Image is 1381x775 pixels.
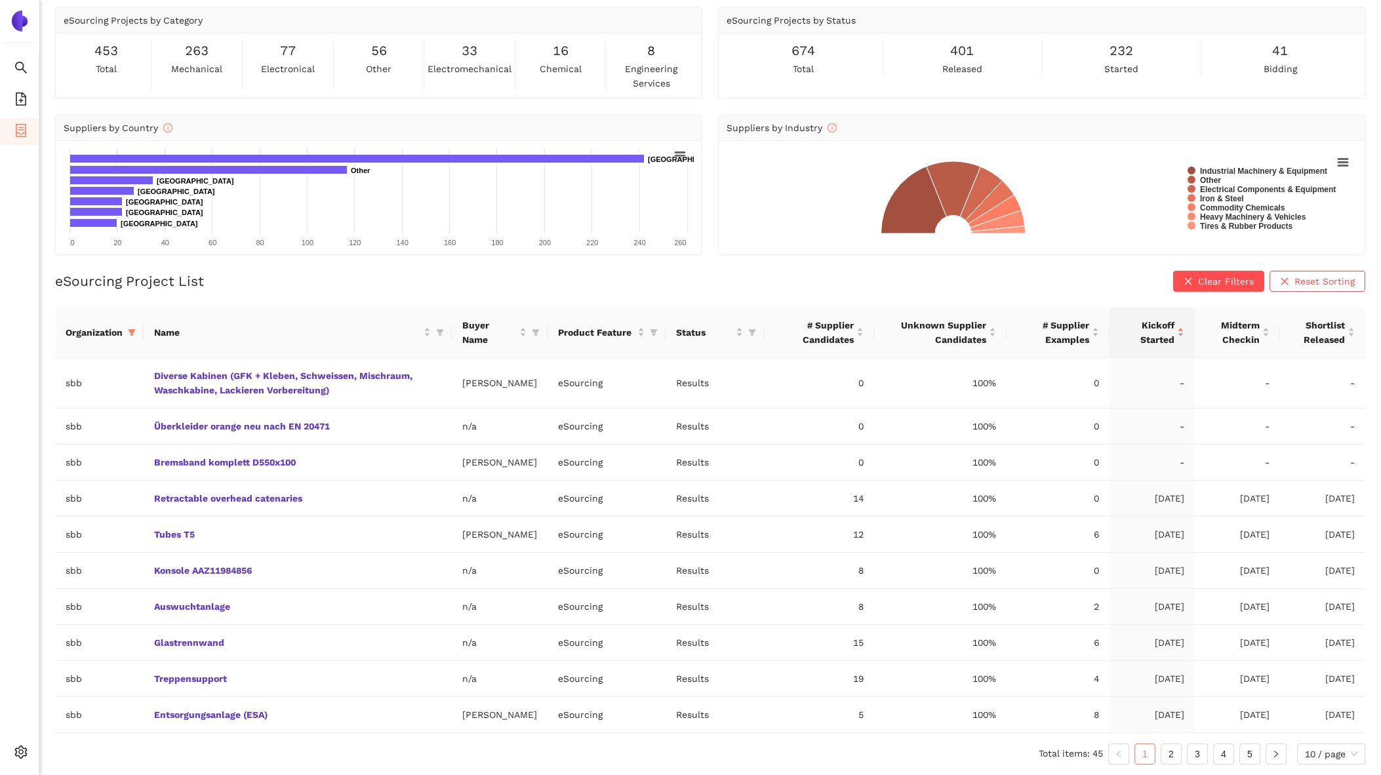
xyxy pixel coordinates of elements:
text: Electrical Components & Equipment [1200,185,1336,194]
td: sbb [55,553,144,589]
span: electronical [261,62,315,76]
td: [DATE] [1195,517,1280,553]
span: search [14,56,28,83]
td: 100% [874,517,1007,553]
span: filter [125,323,138,342]
li: 4 [1213,744,1234,765]
button: left [1108,744,1129,765]
td: eSourcing [548,481,666,517]
td: [DATE] [1110,661,1195,697]
span: Suppliers by Country [64,123,172,133]
span: total [96,62,117,76]
text: 220 [586,239,598,247]
td: sbb [55,625,144,661]
td: 14 [764,481,874,517]
span: 8 [647,41,655,61]
th: this column's title is Status,this column is sortable [666,308,764,358]
text: [GEOGRAPHIC_DATA] [121,220,198,228]
td: eSourcing [548,553,666,589]
td: eSourcing [548,625,666,661]
text: Other [1200,176,1221,185]
td: [PERSON_NAME] [452,445,548,481]
td: sbb [55,517,144,553]
li: Total items: 45 [1039,744,1103,765]
span: Kickoff Started [1120,318,1174,347]
h2: eSourcing Project List [55,271,204,290]
td: [DATE] [1110,625,1195,661]
span: info-circle [828,123,837,132]
td: 4 [1007,661,1110,697]
td: 15 [764,625,874,661]
text: 260 [674,239,686,247]
span: released [942,62,982,76]
td: 100% [874,481,1007,517]
text: 240 [633,239,645,247]
td: Results [666,358,764,408]
td: 100% [874,358,1007,408]
text: 60 [209,239,216,247]
button: closeReset Sorting [1270,271,1365,292]
li: Next Page [1266,744,1287,765]
text: 180 [491,239,503,247]
span: Clear Filters [1198,274,1254,288]
td: 5 [764,697,874,733]
text: Industrial Machinery & Equipment [1200,167,1327,176]
th: this column's title is Product Feature,this column is sortable [548,308,666,358]
td: Results [666,661,764,697]
text: Iron & Steel [1200,194,1244,203]
td: [DATE] [1195,589,1280,625]
td: eSourcing [548,661,666,697]
td: - [1110,445,1195,481]
th: this column's title is Name,this column is sortable [144,308,452,358]
span: close [1184,277,1193,287]
text: Tires & Rubber Products [1200,222,1292,231]
span: mechanical [171,62,222,76]
td: 100% [874,589,1007,625]
td: n/a [452,481,548,517]
a: 4 [1214,744,1233,764]
td: 100% [874,697,1007,733]
td: 8 [764,553,874,589]
td: 0 [1007,553,1110,589]
th: this column's title is Shortlist Released,this column is sortable [1280,308,1365,358]
td: - [1110,408,1195,445]
td: [DATE] [1110,517,1195,553]
span: 453 [94,41,118,61]
td: - [1195,408,1280,445]
td: 0 [764,408,874,445]
td: 19 [764,661,874,697]
td: Results [666,517,764,553]
a: 1 [1135,744,1155,764]
span: right [1272,750,1280,758]
td: 2 [1007,589,1110,625]
td: 100% [874,625,1007,661]
td: [DATE] [1110,589,1195,625]
td: 100% [874,408,1007,445]
td: 0 [1007,445,1110,481]
text: 20 [113,239,121,247]
td: Results [666,625,764,661]
span: Product Feature [558,325,635,340]
td: 6 [1007,625,1110,661]
span: engineering services [609,62,694,90]
td: eSourcing [548,589,666,625]
td: sbb [55,661,144,697]
td: n/a [452,661,548,697]
span: Unknown Supplier Candidates [885,318,986,347]
span: Shortlist Released [1291,318,1345,347]
td: 0 [764,445,874,481]
span: filter [650,328,658,336]
td: eSourcing [548,517,666,553]
text: 120 [349,239,361,247]
td: [DATE] [1280,661,1365,697]
text: 100 [302,239,313,247]
button: closeClear Filters [1173,271,1264,292]
text: [GEOGRAPHIC_DATA] [157,177,234,185]
td: [DATE] [1195,481,1280,517]
span: filter [529,315,542,349]
span: other [366,62,391,76]
span: filter [532,328,540,336]
td: [DATE] [1195,625,1280,661]
span: 77 [280,41,296,61]
td: eSourcing [548,358,666,408]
